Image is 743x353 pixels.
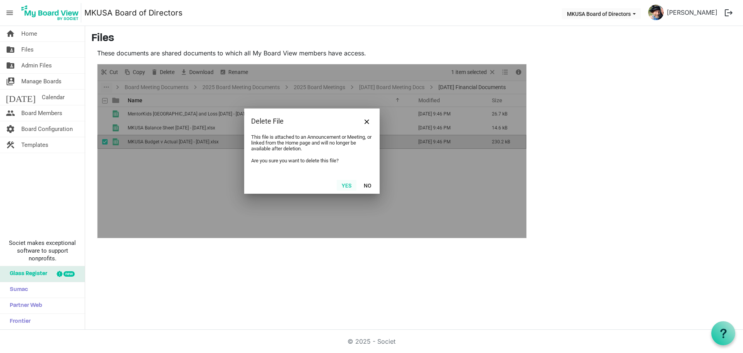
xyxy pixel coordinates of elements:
[63,271,75,277] div: new
[6,90,36,105] span: [DATE]
[21,105,62,121] span: Board Members
[21,26,37,41] span: Home
[251,158,373,164] p: Are you sure you want to delete this file?
[3,239,81,262] span: Societ makes exceptional software to support nonprofits.
[348,338,395,345] a: © 2025 - Societ
[6,74,15,89] span: switch_account
[562,8,641,19] button: MKUSA Board of Directors dropdownbutton
[6,298,42,313] span: Partner Web
[6,42,15,57] span: folder_shared
[6,121,15,137] span: settings
[91,32,737,45] h3: Files
[21,74,62,89] span: Manage Boards
[2,5,17,20] span: menu
[251,115,348,127] div: Delete File
[19,3,81,22] img: My Board View Logo
[97,48,527,58] p: These documents are shared documents to which all My Board View members have access.
[6,26,15,41] span: home
[6,137,15,153] span: construction
[6,314,31,329] span: Frontier
[664,5,721,20] a: [PERSON_NAME]
[6,266,47,282] span: Glass Register
[361,115,373,127] button: Close
[21,58,52,73] span: Admin Files
[6,282,28,298] span: Sumac
[721,5,737,21] button: logout
[21,42,34,57] span: Files
[337,180,356,191] button: Yes
[84,5,183,21] a: MKUSA Board of Directors
[251,134,373,152] p: This file is attached to an Announcement or Meeting, or linked from the Home page and will no lon...
[6,105,15,121] span: people
[648,5,664,20] img: _za9uymvxkpn3XnriJjw_HPSMkW8LeXEVYrVAGptXeIKi6M-EVfuOXd3gdhOBrMDve9Ar-hSnKH78StVCqVxNQ_thumb.png
[6,58,15,73] span: folder_shared
[19,3,84,22] a: My Board View Logo
[21,121,73,137] span: Board Configuration
[42,90,65,105] span: Calendar
[21,137,48,153] span: Templates
[359,180,377,191] button: No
